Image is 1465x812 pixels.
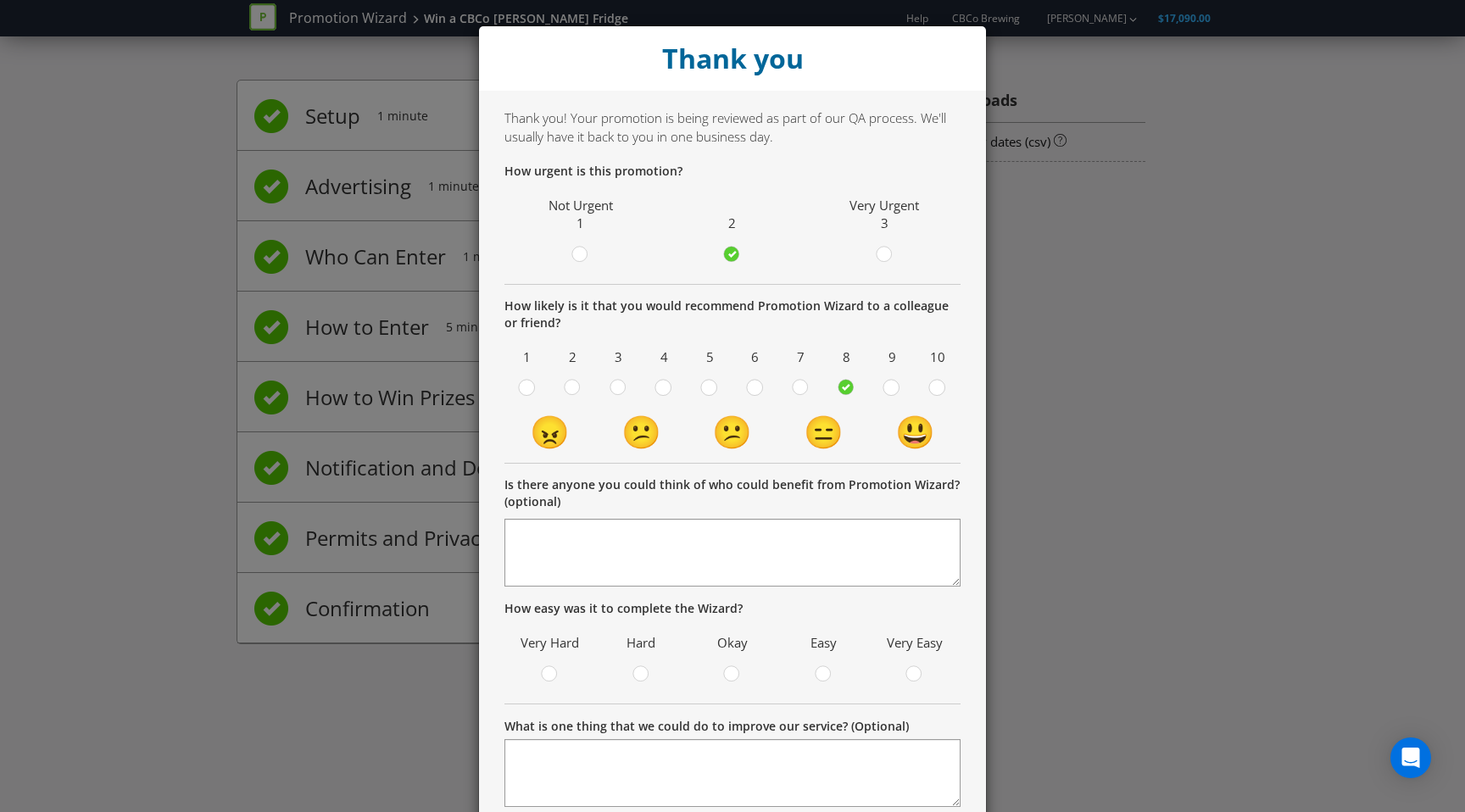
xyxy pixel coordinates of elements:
[504,109,946,144] span: Thank you! Your promotion is being reviewed as part of our QA process. We'll usually have it back...
[479,26,986,91] div: Close
[849,197,919,214] span: Very Urgent
[645,344,682,370] span: 4
[604,630,679,656] span: Hard
[728,214,736,231] span: 2
[877,630,952,656] span: Very Easy
[600,344,638,370] span: 3
[554,344,592,370] span: 2
[869,409,961,454] td: 😃
[504,409,596,454] td: 😠
[504,718,909,735] label: What is one thing that we could do to improve our service? (Optional)
[513,630,588,656] span: Very Hard
[778,409,870,454] td: 😑
[504,298,961,331] p: How likely is it that you would recommend Promotion Wizard to a colleague or friend?
[504,476,961,510] p: Is there anyone you could think of who could benefit from Promotion Wizard? (optional)
[787,630,861,656] span: Easy
[783,344,820,370] span: 7
[687,409,778,454] td: 😕
[509,344,546,370] span: 1
[504,600,961,617] p: How easy was it to complete the Wizard?
[691,344,728,370] span: 5
[577,214,584,231] span: 1
[596,409,688,454] td: 😕
[662,40,804,76] strong: Thank you
[549,197,613,214] span: Not Urgent
[881,214,888,231] span: 3
[695,630,770,656] span: Okay
[504,163,961,180] p: How urgent is this promotion?
[873,344,911,370] span: 9
[1390,737,1431,778] div: Open Intercom Messenger
[828,344,866,370] span: 8
[737,344,774,370] span: 6
[919,344,956,370] span: 10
